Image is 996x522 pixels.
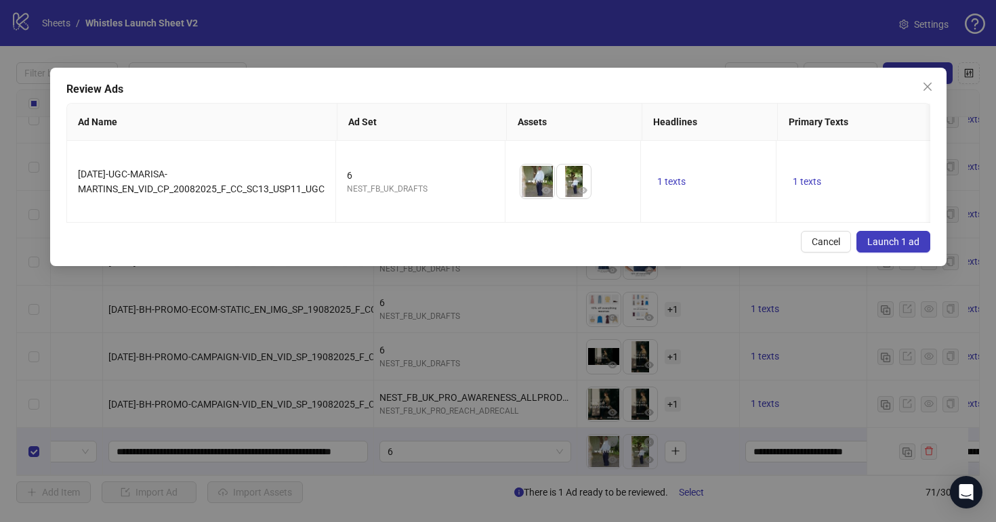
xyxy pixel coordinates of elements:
th: Primary Texts [778,104,947,141]
span: Launch 1 ad [867,236,919,247]
img: Asset 2 [557,165,591,198]
button: 1 texts [787,173,827,190]
th: Ad Name [67,104,337,141]
img: Asset 1 [520,165,554,198]
button: 1 texts [652,173,691,190]
th: Headlines [642,104,778,141]
button: Cancel [801,231,851,253]
div: Review Ads [66,81,930,97]
div: Open Intercom Messenger [950,476,982,508]
div: 6 [347,168,494,183]
button: Preview [575,182,591,198]
span: 1 texts [793,176,821,187]
th: Ad Set [337,104,507,141]
span: eye [541,186,551,195]
span: close [922,81,933,92]
span: Cancel [812,236,840,247]
th: Assets [507,104,642,141]
span: [DATE]-UGC-MARISA-MARTINS_EN_VID_CP_20082025_F_CC_SC13_USP11_UGC [78,169,325,194]
button: Preview [538,182,554,198]
button: Close [917,76,938,97]
button: Launch 1 ad [856,231,930,253]
span: eye [578,186,587,195]
div: NEST_FB_UK_DRAFTS [347,183,494,196]
span: 1 texts [657,176,686,187]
